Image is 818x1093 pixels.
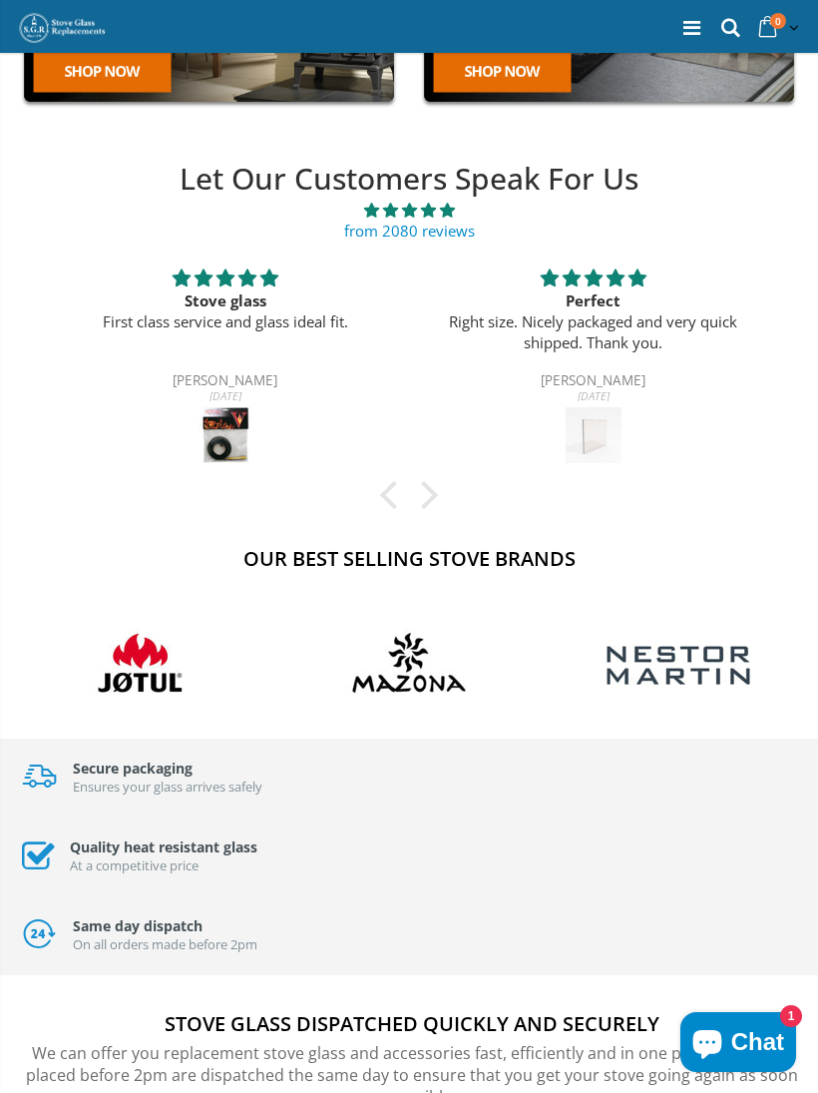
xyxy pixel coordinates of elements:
[41,200,777,242] a: 4.90 stars from 2080 reviews
[123,266,327,526] div: [DATE]
[65,266,385,290] div: 5 stars
[752,9,803,48] a: 0
[674,1012,802,1077] inbox-online-store-chat: Shopify online store chat
[433,311,753,353] p: Right size. Nicely packaged and very quick shipped. Thank you.
[433,374,753,390] div: [PERSON_NAME]
[433,266,753,290] div: 5 stars
[344,221,475,241] a: from 2080 reviews
[20,1010,803,1037] h2: Stove Glass Dispatched Quickly and securely
[770,13,786,29] span: 0
[65,311,385,332] p: First class service and glass ideal fit.
[70,837,257,856] h3: Quality heat resistant glass
[73,778,262,797] p: Ensures your glass arrives safely
[65,374,385,390] div: [PERSON_NAME]
[41,200,777,221] span: 4.90 stars
[491,266,695,526] div: [DATE]
[683,14,700,41] a: Menu
[198,407,253,463] img: Vitcas glass bedding in tape - 2mm x 10mm x 2 meters
[65,290,385,311] div: Stove glass
[73,916,257,935] h3: Same day dispatch
[15,545,803,572] h2: Our Best Selling Stove Brands
[73,935,257,954] p: On all orders made before 2pm
[70,856,257,875] p: At a competitive price
[18,12,108,44] img: Stove Glass Replacement
[566,407,621,463] img: Fireline FP4 Stove Glass - 290mm x 246mm
[73,759,262,778] h3: Secure packaging
[433,290,753,311] div: Perfect
[41,159,777,200] h2: Let Our Customers Speak For Us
